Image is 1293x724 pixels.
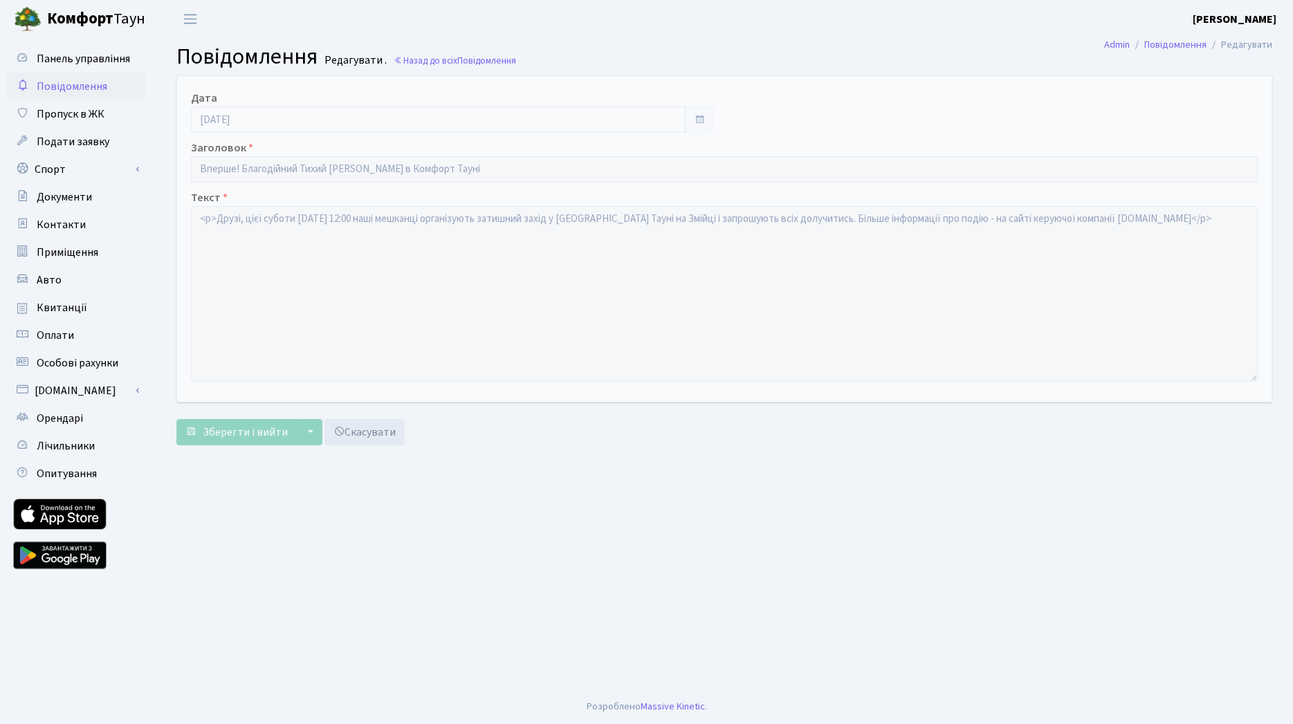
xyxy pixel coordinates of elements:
span: Орендарі [37,411,83,426]
span: Авто [37,272,62,288]
span: Квитанції [37,300,87,315]
a: Контакти [7,211,145,239]
a: Приміщення [7,239,145,266]
button: Зберегти і вийти [176,419,297,445]
a: Оплати [7,322,145,349]
span: Приміщення [37,245,98,260]
span: Зберегти і вийти [203,425,288,440]
span: Опитування [37,466,97,481]
span: Таун [47,8,145,31]
span: Повідомлення [176,41,318,73]
a: Подати заявку [7,128,145,156]
span: Документи [37,189,92,205]
span: Пропуск в ЖК [37,106,104,122]
span: Повідомлення [37,79,107,94]
span: Панель управління [37,51,130,66]
label: Дата [191,90,217,106]
a: Повідомлення [1144,37,1207,52]
nav: breadcrumb [1083,30,1293,59]
img: logo.png [14,6,42,33]
b: Комфорт [47,8,113,30]
span: Особові рахунки [37,355,118,371]
a: [PERSON_NAME] [1193,11,1276,28]
a: Авто [7,266,145,294]
a: Квитанції [7,294,145,322]
span: Повідомлення [457,54,516,67]
a: Орендарі [7,405,145,432]
a: Назад до всіхПовідомлення [394,54,516,67]
a: Лічильники [7,432,145,460]
span: Лічильники [37,438,95,454]
b: [PERSON_NAME] [1193,12,1276,27]
a: Спорт [7,156,145,183]
a: Пропуск в ЖК [7,100,145,128]
label: Заголовок [191,140,253,156]
a: Особові рахунки [7,349,145,377]
label: Текст [191,189,228,206]
div: Розроблено . [587,699,707,714]
textarea: <p>Друзі, цієї суботи [DATE] 12:00 наші мешканці організують затишний захід у [GEOGRAPHIC_DATA] Т... [191,206,1258,382]
span: Оплати [37,328,74,343]
span: Контакти [37,217,86,232]
a: Скасувати [324,419,405,445]
li: Редагувати [1207,37,1272,53]
a: Документи [7,183,145,211]
a: Massive Kinetic [641,699,705,714]
span: Подати заявку [37,134,109,149]
small: Редагувати . [322,54,387,67]
a: Admin [1104,37,1130,52]
a: [DOMAIN_NAME] [7,377,145,405]
button: Переключити навігацію [173,8,208,30]
a: Опитування [7,460,145,488]
a: Повідомлення [7,73,145,100]
a: Панель управління [7,45,145,73]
